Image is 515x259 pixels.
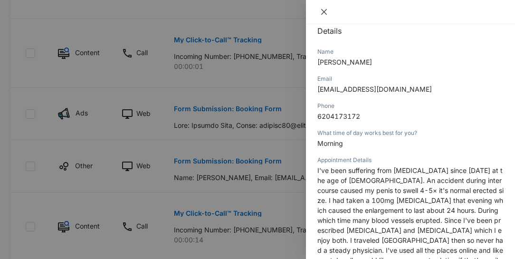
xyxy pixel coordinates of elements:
[317,85,432,93] span: [EMAIL_ADDRESS][DOMAIN_NAME]
[317,112,360,120] span: 6204173172
[317,139,343,147] span: Morning
[317,58,372,66] span: [PERSON_NAME]
[320,8,328,16] span: close
[317,129,504,137] div: What time of day works best for you?
[317,102,504,110] div: Phone
[317,25,504,37] h2: Details
[317,75,504,83] div: Email
[317,8,331,16] button: Close
[317,48,504,56] div: Name
[317,156,504,164] div: Appointment Details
